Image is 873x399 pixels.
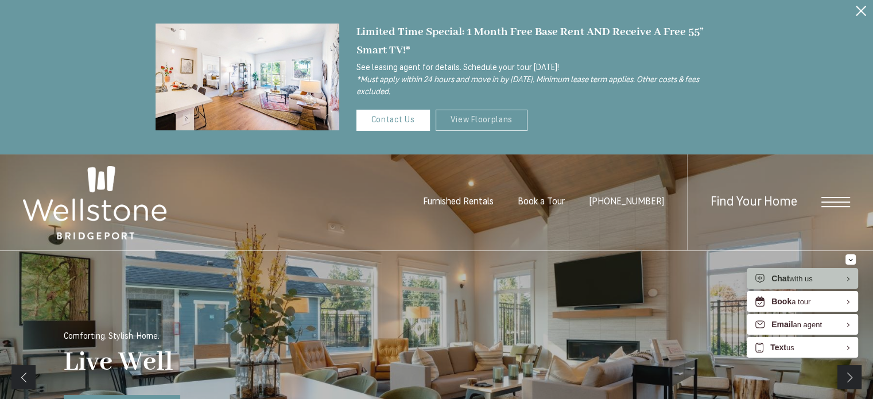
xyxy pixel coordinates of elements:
img: Wellstone [23,166,166,239]
a: Previous [11,365,36,389]
i: *Must apply within 24 hours and move in by [DATE]. Minimum lease term applies. Other costs & fees... [356,76,699,96]
a: Book a Tour [518,197,565,207]
a: Furnished Rentals [423,197,494,207]
a: Call Us at (253) 642-8681 [589,197,664,207]
img: Settle into comfort at Wellstone [156,24,339,131]
span: [PHONE_NUMBER] [589,197,664,207]
div: Limited Time Special: 1 Month Free Base Rent AND Receive A Free 55” Smart TV!* [356,23,718,59]
a: Next [837,365,862,389]
a: Contact Us [356,110,430,131]
p: Live Well [64,347,173,379]
button: Open Menu [821,197,850,207]
a: Find Your Home [711,196,797,209]
a: View Floorplans [436,110,528,131]
p: See leasing agent for details. Schedule your tour [DATE]! [356,62,718,98]
p: Comforting. Stylish. Home. [64,332,160,341]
